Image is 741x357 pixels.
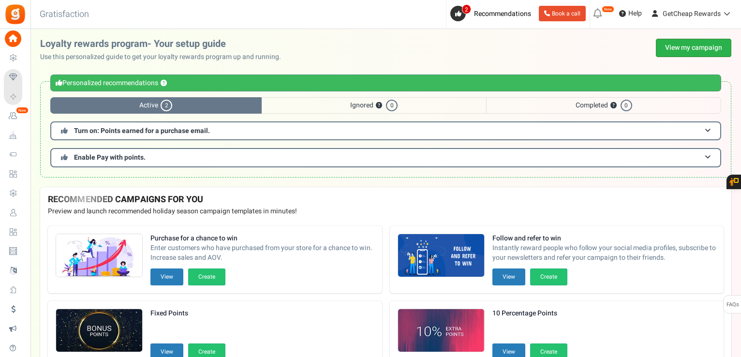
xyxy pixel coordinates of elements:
[530,268,567,285] button: Create
[626,9,642,18] span: Help
[4,108,26,124] a: New
[539,6,586,21] a: Book a call
[450,6,535,21] a: 2 Recommendations
[40,39,289,49] h2: Loyalty rewards program- Your setup guide
[492,309,567,318] strong: 10 Percentage Points
[161,80,167,87] button: ?
[4,3,26,25] img: Gratisfaction
[74,152,146,163] span: Enable Pay with points.
[48,195,724,205] h4: RECOMMENDED CAMPAIGNS FOR YOU
[56,234,142,278] img: Recommended Campaigns
[386,100,398,111] span: 0
[150,234,374,243] strong: Purchase for a chance to win
[150,309,225,318] strong: Fixed Points
[492,243,716,263] span: Instantly reward people who follow your social media profiles, subscribe to your newsletters and ...
[726,296,739,314] span: FAQs
[161,100,172,111] span: 2
[16,107,29,114] em: New
[492,234,716,243] strong: Follow and refer to win
[656,39,731,57] a: View my campaign
[50,74,721,91] div: Personalized recommendations
[40,52,289,62] p: Use this personalized guide to get your loyalty rewards program up and running.
[29,5,100,24] h3: Gratisfaction
[188,268,225,285] button: Create
[56,309,142,353] img: Recommended Campaigns
[663,9,721,19] span: GetCheap Rewards
[486,97,721,114] span: Completed
[48,207,724,216] p: Preview and launch recommended holiday season campaign templates in minutes!
[376,103,382,109] button: ?
[610,103,617,109] button: ?
[398,309,484,353] img: Recommended Campaigns
[615,6,646,21] a: Help
[621,100,632,111] span: 0
[74,126,210,136] span: Turn on: Points earned for a purchase email.
[262,97,487,114] span: Ignored
[398,234,484,278] img: Recommended Campaigns
[474,9,531,19] span: Recommendations
[150,243,374,263] span: Enter customers who have purchased from your store for a chance to win. Increase sales and AOV.
[602,6,614,13] em: New
[50,97,262,114] span: Active
[462,4,471,14] span: 2
[150,268,183,285] button: View
[492,268,525,285] button: View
